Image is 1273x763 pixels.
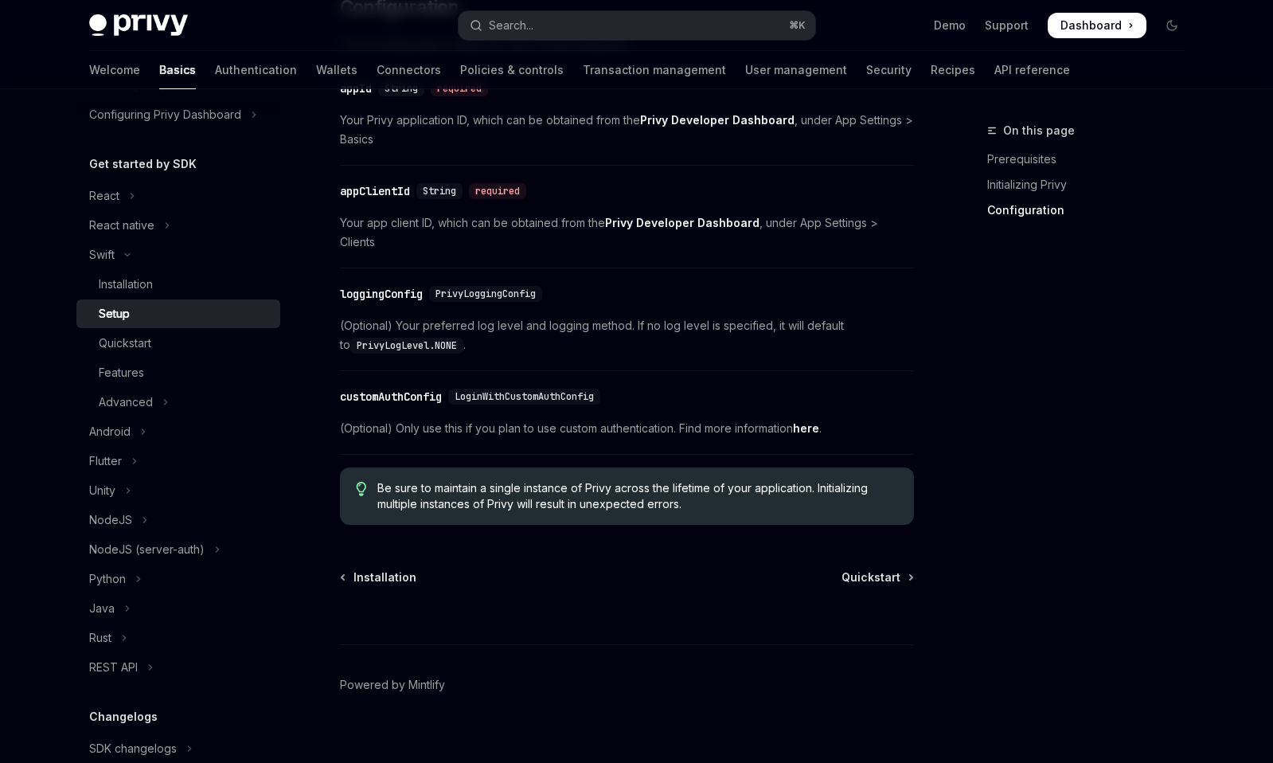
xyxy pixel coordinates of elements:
[435,288,536,300] span: PrivyLoggingConfig
[605,216,760,230] a: Privy Developer Dashboard
[866,51,912,89] a: Security
[76,476,280,505] button: Toggle Unity section
[934,18,966,33] a: Demo
[1003,121,1075,140] span: On this page
[842,569,900,585] span: Quickstart
[89,481,115,500] div: Unity
[340,183,410,199] div: appClientId
[89,422,131,441] div: Android
[76,417,280,446] button: Toggle Android section
[76,358,280,387] a: Features
[842,569,912,585] a: Quickstart
[76,734,280,763] button: Toggle SDK changelogs section
[987,172,1197,198] a: Initializing Privy
[89,739,177,758] div: SDK changelogs
[423,185,456,198] span: String
[99,393,153,412] div: Advanced
[1060,18,1122,33] span: Dashboard
[99,363,144,382] div: Features
[76,100,280,129] button: Toggle Configuring Privy Dashboard section
[377,480,897,512] span: Be sure to maintain a single instance of Privy across the lifetime of your application. Initializ...
[89,186,119,205] div: React
[76,447,280,475] button: Toggle Flutter section
[99,334,151,353] div: Quickstart
[340,419,914,438] span: (Optional) Only use this if you plan to use custom authentication. Find more information .
[89,245,115,264] div: Swift
[89,105,241,124] div: Configuring Privy Dashboard
[455,390,594,403] span: LoginWithCustomAuthConfig
[76,211,280,240] button: Toggle React native section
[76,653,280,682] button: Toggle REST API section
[340,677,445,693] a: Powered by Mintlify
[76,624,280,652] button: Toggle Rust section
[76,329,280,358] a: Quickstart
[350,338,463,354] code: PrivyLogLevel.NONE
[215,51,297,89] a: Authentication
[89,216,154,235] div: React native
[1159,13,1185,38] button: Toggle dark mode
[340,213,914,252] span: Your app client ID, which can be obtained from the , under App Settings > Clients
[99,304,130,323] div: Setup
[89,511,132,530] div: NodeJS
[76,270,280,299] a: Installation
[76,299,280,328] a: Setup
[340,389,442,405] div: customAuthConfig
[76,594,280,623] button: Toggle Java section
[987,198,1197,223] a: Configuration
[377,51,441,89] a: Connectors
[459,11,815,40] button: Open search
[931,51,975,89] a: Recipes
[342,569,416,585] a: Installation
[1048,13,1146,38] a: Dashboard
[356,482,367,496] svg: Tip
[994,51,1070,89] a: API reference
[469,183,526,199] div: required
[583,51,726,89] a: Transaction management
[793,421,819,436] a: here
[987,147,1197,172] a: Prerequisites
[89,51,140,89] a: Welcome
[89,707,158,726] h5: Changelogs
[89,155,197,174] h5: Get started by SDK
[460,51,564,89] a: Policies & controls
[76,535,280,564] button: Toggle NodeJS (server-auth) section
[489,16,533,35] div: Search...
[76,241,280,269] button: Toggle Swift section
[76,506,280,534] button: Toggle NodeJS section
[340,286,423,302] div: loggingConfig
[316,51,357,89] a: Wallets
[99,275,153,294] div: Installation
[985,18,1029,33] a: Support
[76,182,280,210] button: Toggle React section
[89,599,115,618] div: Java
[340,316,914,354] span: (Optional) Your preferred log level and logging method. If no log level is specified, it will def...
[89,569,126,589] div: Python
[76,388,280,417] button: Toggle Advanced section
[89,658,138,677] div: REST API
[605,216,760,229] strong: Privy Developer Dashboard
[159,51,196,89] a: Basics
[89,628,111,648] div: Rust
[640,113,795,127] a: Privy Developer Dashboard
[89,452,122,471] div: Flutter
[340,111,914,149] span: Your Privy application ID, which can be obtained from the , under App Settings > Basics
[789,19,806,32] span: ⌘ K
[745,51,847,89] a: User management
[89,14,188,37] img: dark logo
[76,565,280,593] button: Toggle Python section
[353,569,416,585] span: Installation
[89,540,205,559] div: NodeJS (server-auth)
